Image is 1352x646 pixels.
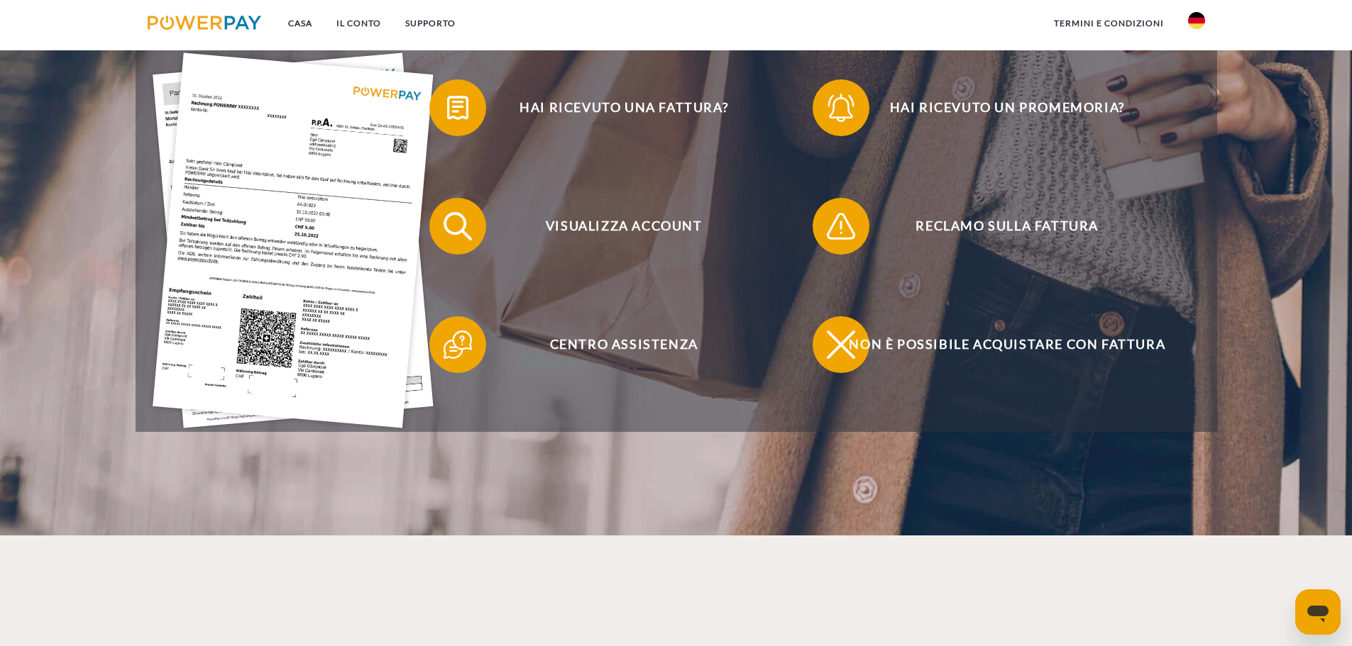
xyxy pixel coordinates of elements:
[440,327,476,362] img: qb_help.svg
[849,336,1165,352] font: Non è possibile acquistare con fattura
[429,79,798,136] button: Hai ricevuto una fattura?
[823,327,859,362] img: qb_close.svg
[1295,589,1341,635] iframe: Pulsante per aprire la finestra di messaggistica
[276,11,324,36] a: Casa
[405,18,456,28] font: SUPPORTO
[813,79,1182,136] button: Hai ricevuto un promemoria?
[429,198,798,255] button: Visualizza account
[288,18,312,28] font: Casa
[1188,12,1205,29] img: di
[520,99,728,115] font: Hai ricevuto una fattura?
[823,208,859,244] img: qb_warning.svg
[440,90,476,126] img: qb_bill.svg
[916,218,1099,233] font: Reclamo sulla fattura
[1042,11,1176,36] a: Termini e Condizioni
[813,198,1182,255] button: Reclamo sulla fattura
[440,208,476,244] img: qb_search.svg
[546,218,703,233] font: Visualizza account
[324,11,393,36] a: IL CONTO
[393,11,468,36] a: SUPPORTO
[550,336,698,352] font: Centro assistenza
[153,53,434,428] img: single_invoice_powerpay_de.jpg
[336,18,381,28] font: IL CONTO
[823,90,859,126] img: qb_bell.svg
[890,99,1125,115] font: Hai ricevuto un promemoria?
[1054,18,1164,28] font: Termini e Condizioni
[813,316,1182,373] button: Non è possibile acquistare con fattura
[148,16,262,30] img: logo-powerpay.svg
[429,316,798,373] button: Centro assistenza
